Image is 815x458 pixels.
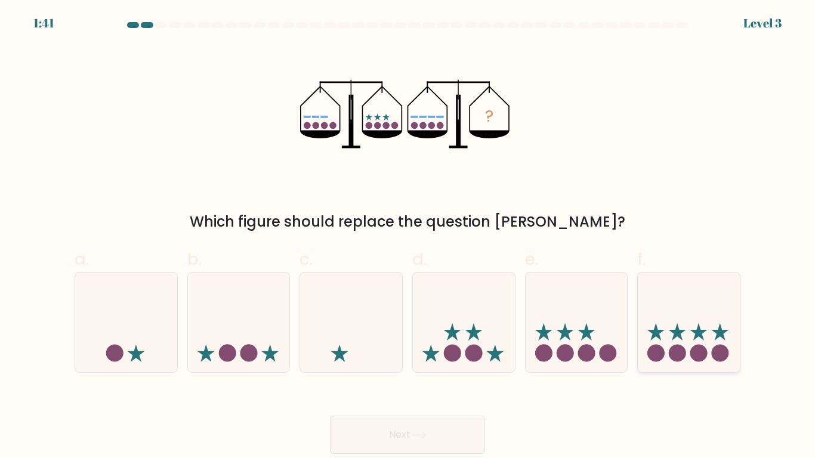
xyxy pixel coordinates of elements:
[525,247,538,271] span: e.
[33,14,54,32] div: 1:41
[75,247,89,271] span: a.
[485,106,493,128] tspan: ?
[82,211,733,233] div: Which figure should replace the question [PERSON_NAME]?
[187,247,202,271] span: b.
[637,247,646,271] span: f.
[300,247,313,271] span: c.
[330,416,485,454] button: Next
[743,14,782,32] div: Level 3
[412,247,427,271] span: d.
